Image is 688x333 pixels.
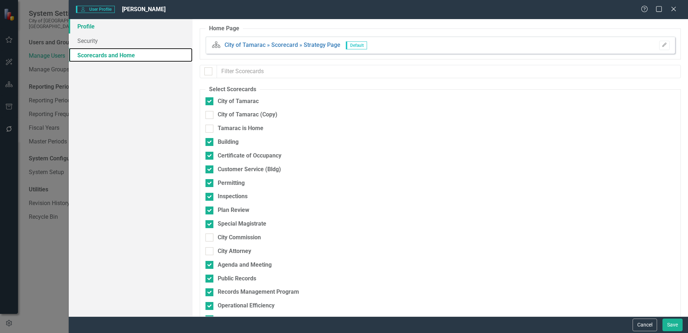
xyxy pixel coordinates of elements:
[76,6,114,13] span: User Profile
[218,124,263,133] div: Tamarac is Home
[346,41,367,49] span: Default
[662,319,683,331] button: Save
[659,41,670,50] button: Please Save To Continue
[218,247,251,256] div: City Attorney
[69,34,193,48] a: Security
[218,288,299,296] div: Records Management Program
[218,192,248,201] div: Inspections
[218,179,245,187] div: Permitting
[217,65,681,78] input: Filter Scorecards
[218,206,249,214] div: Plan Review
[218,97,259,106] div: City of Tamarac
[218,152,281,160] div: Certificate of Occupancy
[218,165,281,174] div: Customer Service (Bldg)
[218,111,277,119] div: City of Tamarac (Copy)
[225,41,340,48] a: City of Tamarac » Scorecard » Strategy Page
[218,315,268,324] div: City Clerk/ Gen. Gvt
[205,25,243,33] legend: Home Page
[69,48,193,62] a: Scorecards and Home
[205,85,260,94] legend: Select Scorecards
[218,302,275,310] div: Operational Efficiency
[218,275,256,283] div: Public Records
[218,220,266,228] div: Special Magistrate
[218,261,272,269] div: Agenda and Meeting
[69,19,193,34] a: Profile
[218,234,261,242] div: City Commission
[633,319,657,331] button: Cancel
[122,6,166,13] span: [PERSON_NAME]
[218,138,239,146] div: Building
